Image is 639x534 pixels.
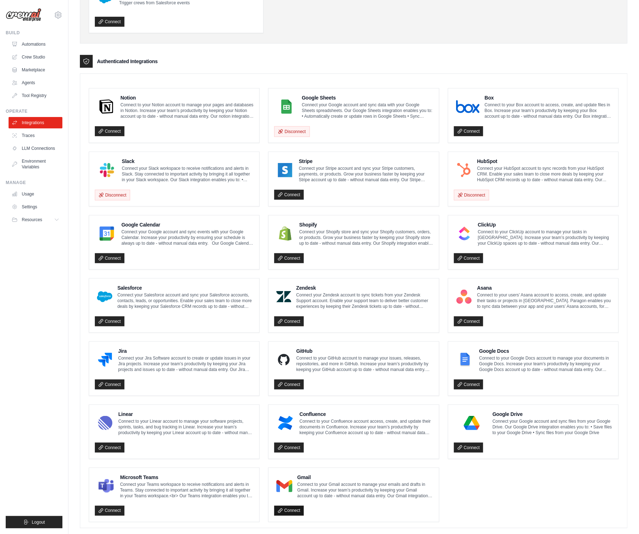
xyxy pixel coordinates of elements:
img: HubSpot Logo [456,163,472,177]
a: Connect [274,190,304,200]
a: Integrations [9,117,62,128]
div: Manage [6,180,62,185]
a: Settings [9,201,62,213]
a: Usage [9,188,62,200]
a: Connect [95,443,124,453]
h4: GitHub [296,347,433,355]
h4: Google Calendar [122,221,254,228]
p: Connect to your GitHub account to manage your issues, releases, repositories, and more in GitHub.... [296,355,433,372]
a: Connect [95,506,124,516]
img: Notion Logo [97,100,116,114]
h4: Notion [121,94,254,101]
img: Google Docs Logo [456,353,474,367]
h4: Slack [122,158,254,165]
a: Traces [9,130,62,141]
img: Stripe Logo [276,163,294,177]
a: Connect [454,253,484,263]
span: Resources [22,217,42,223]
p: Connect your Teams workspace to receive notifications and alerts in Teams. Stay connected to impo... [120,482,254,499]
h4: Google Sheets [302,94,433,101]
p: Connect your Salesforce account and sync your Salesforce accounts, contacts, leads, or opportunit... [117,292,254,309]
div: Build [6,30,62,36]
img: Shopify Logo [276,227,294,241]
h4: Box [485,94,613,101]
img: Zendesk Logo [276,290,291,304]
a: Connect [274,253,304,263]
p: Connect to your Box account to access, create, and update files in Box. Increase your team’s prod... [485,102,613,119]
h4: Google Drive [492,411,613,418]
p: Connect to your Google Docs account to manage your documents in Google Docs. Increase your team’s... [479,355,613,372]
p: Connect your Zendesk account to sync tickets from your Zendesk Support account. Enable your suppo... [296,292,433,309]
a: Environment Variables [9,156,62,173]
a: Connect [274,380,304,390]
p: Connect your Jira Software account to create or update issues in your Jira projects. Increase you... [118,355,254,372]
img: Salesforce Logo [97,290,112,304]
p: Connect to your ClickUp account to manage your tasks in [GEOGRAPHIC_DATA]. Increase your team’s p... [478,229,613,246]
img: Google Calendar Logo [97,227,117,241]
button: Disconnect [454,190,489,200]
a: Connect [95,253,124,263]
h4: ClickUp [478,221,613,228]
h4: Confluence [300,411,433,418]
h4: Microsoft Teams [120,474,254,481]
a: Tool Registry [9,90,62,101]
iframe: Chat Widget [603,500,639,534]
img: Logo [6,8,41,22]
a: LLM Connections [9,143,62,154]
p: Connect to your Gmail account to manage your emails and drafts in Gmail. Increase your team’s pro... [297,482,433,499]
img: Microsoft Teams Logo [97,479,115,493]
img: Box Logo [456,100,480,114]
a: Automations [9,39,62,50]
a: Connect [95,17,124,27]
h4: HubSpot [477,158,613,165]
p: Connect to your Confluence account access, create, and update their documents in Confluence. Incr... [300,418,433,436]
a: Connect [454,380,484,390]
h4: Stripe [299,158,433,165]
p: Connect to your users’ Asana account to access, create, and update their tasks or projects in [GE... [477,292,613,309]
button: Logout [6,516,62,528]
img: Confluence Logo [276,416,295,430]
img: Slack Logo [97,163,117,177]
a: Connect [95,126,124,136]
div: Operate [6,108,62,114]
h3: Authenticated Integrations [97,58,158,65]
h4: Salesforce [117,284,254,291]
h4: Linear [118,411,254,418]
img: Gmail Logo [276,479,292,493]
h4: Google Docs [479,347,613,355]
a: Connect [454,443,484,453]
img: Google Drive Logo [456,416,488,430]
h4: Zendesk [296,284,433,291]
a: Connect [454,316,484,326]
h4: Gmail [297,474,433,481]
a: Connect [95,380,124,390]
p: Connect your HubSpot account to sync records from your HubSpot CRM. Enable your sales team to clo... [477,166,613,183]
p: Connect your Google account and sync events with your Google Calendar. Increase your productivity... [122,229,254,246]
p: Connect to your Linear account to manage your software projects, sprints, tasks, and bug tracking... [118,418,254,436]
a: Marketplace [9,64,62,76]
button: Resources [9,214,62,225]
p: Connect your Stripe account and sync your Stripe customers, payments, or products. Grow your busi... [299,166,433,183]
a: Connect [95,316,124,326]
h4: Jira [118,347,254,355]
img: Google Sheets Logo [276,100,297,114]
p: Connect your Google account and sync data with your Google Sheets spreadsheets. Our Google Sheets... [302,102,433,119]
button: Disconnect [95,190,130,200]
a: Connect [274,506,304,516]
a: Crew Studio [9,51,62,63]
img: GitHub Logo [276,353,291,367]
a: Connect [274,443,304,453]
img: Jira Logo [97,353,113,367]
h4: Asana [477,284,613,291]
a: Connect [274,316,304,326]
p: Connect your Google account and sync files from your Google Drive. Our Google Drive integration e... [492,418,613,436]
p: Connect to your Notion account to manage your pages and databases in Notion. Increase your team’s... [121,102,254,119]
button: Disconnect [274,126,310,137]
img: ClickUp Logo [456,227,473,241]
span: Logout [32,519,45,525]
img: Linear Logo [97,416,113,430]
img: Asana Logo [456,290,472,304]
p: Connect your Slack workspace to receive notifications and alerts in Slack. Stay connected to impo... [122,166,254,183]
h4: Shopify [299,221,433,228]
a: Agents [9,77,62,88]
